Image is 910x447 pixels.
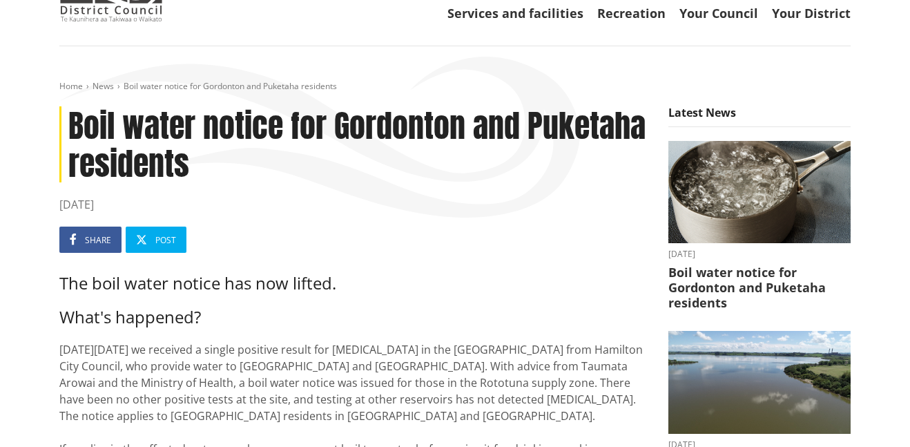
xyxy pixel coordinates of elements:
[155,234,176,246] span: Post
[59,81,851,93] nav: breadcrumb
[668,250,851,258] time: [DATE]
[668,265,851,310] h3: Boil water notice for Gordonton and Puketaha residents
[668,141,851,244] img: boil water notice
[447,5,583,21] a: Services and facilities
[85,234,111,246] span: Share
[59,227,122,253] a: Share
[59,307,648,327] h3: What's happened?
[668,141,851,310] a: boil water notice gordonton puketaha [DATE] Boil water notice for Gordonton and Puketaha residents
[597,5,666,21] a: Recreation
[93,80,114,92] a: News
[126,227,186,253] a: Post
[772,5,851,21] a: Your District
[679,5,758,21] a: Your Council
[59,80,83,92] a: Home
[59,274,648,294] h3: The boil water notice has now lifted.
[124,80,337,92] span: Boil water notice for Gordonton and Puketaha residents
[668,106,851,127] h5: Latest News
[59,106,648,182] h1: Boil water notice for Gordonton and Puketaha residents
[59,196,648,213] time: [DATE]
[668,331,851,434] img: Waahi Lake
